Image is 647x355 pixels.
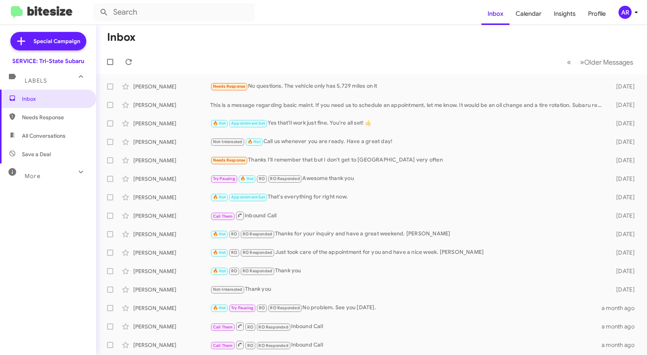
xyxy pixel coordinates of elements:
div: Inbound Call [210,340,602,350]
div: Thank you [210,267,605,275]
div: Awesome thank you [210,174,605,183]
a: Calendar [510,3,548,25]
div: This is a message regarding basic maint. If you need us to schedule an appointment, let me know. ... [210,101,605,109]
div: [DATE] [605,120,641,127]
span: Appointment Set [231,121,265,126]
div: AR [619,6,632,19]
div: [DATE] [605,138,641,146]
span: Needs Response [213,158,246,163]
span: RO [231,268,237,273]
span: Call Them [213,325,233,330]
div: [DATE] [605,83,641,90]
div: [PERSON_NAME] [133,120,210,127]
div: [PERSON_NAME] [133,101,210,109]
div: [PERSON_NAME] [133,267,210,275]
div: [DATE] [605,101,641,109]
div: Thanks for your inquiry and have a great weekend. [PERSON_NAME] [210,230,605,238]
span: RO Responded [270,176,300,181]
div: [PERSON_NAME] [133,341,210,349]
div: [PERSON_NAME] [133,193,210,201]
span: RO Responded [243,250,272,255]
button: Previous [562,54,576,70]
span: 🔥 Hot [213,195,226,200]
div: Thanks I'll remember that but I don't get to [GEOGRAPHIC_DATA] very often [210,156,605,165]
span: Not-Interested [213,287,243,292]
span: RO [231,232,237,237]
a: Profile [582,3,612,25]
span: 🔥 Hot [213,305,226,310]
div: [PERSON_NAME] [133,304,210,312]
div: [PERSON_NAME] [133,83,210,90]
div: Inbound Call [210,322,602,331]
div: Call us whenever you are ready. Have a great day! [210,137,605,146]
div: [DATE] [605,249,641,257]
div: [DATE] [605,175,641,183]
div: [DATE] [605,267,641,275]
div: [PERSON_NAME] [133,212,210,220]
span: Inbox [22,95,87,103]
span: Try Pausing [213,176,235,181]
div: a month ago [602,323,641,330]
div: Thank you [210,285,605,294]
input: Search [93,3,255,22]
div: [DATE] [605,157,641,164]
div: [DATE] [605,286,641,293]
span: 🔥 Hot [240,176,253,181]
div: [PERSON_NAME] [133,286,210,293]
div: [PERSON_NAME] [133,230,210,238]
span: RO [259,305,265,310]
span: RO Responded [258,325,288,330]
span: Needs Response [22,113,87,121]
div: [PERSON_NAME] [133,157,210,164]
span: RO [247,325,253,330]
a: Insights [548,3,582,25]
span: Special Campaign [34,37,80,45]
span: 🔥 Hot [213,250,226,255]
div: [PERSON_NAME] [133,249,210,257]
span: Not-Interested [213,139,243,144]
div: [DATE] [605,193,641,201]
button: AR [612,6,639,19]
span: RO Responded [258,343,288,348]
div: SERVICE: Tri-State Subaru [12,57,84,65]
span: Older Messages [584,58,633,67]
span: Save a Deal [22,150,51,158]
div: [PERSON_NAME] [133,323,210,330]
div: No questions. The vehicle only has 5,729 miles on it [210,82,605,91]
div: [DATE] [605,212,641,220]
div: No problem. See you [DATE]. [210,303,602,312]
div: Yes that'll work just fine. You're all set! 👍 [210,119,605,128]
h1: Inbox [107,31,136,43]
a: Inbox [481,3,510,25]
a: Special Campaign [10,32,86,50]
span: Call Them [213,214,233,219]
div: That's everything for right now. [210,193,605,202]
span: 🔥 Hot [248,139,261,144]
span: All Conversations [22,132,65,140]
span: Try Pausing [231,305,253,310]
span: RO [231,250,237,255]
div: Just took care of the appointment for you and have a nice week. [PERSON_NAME] [210,248,605,257]
span: RO [247,343,253,348]
span: 🔥 Hot [213,121,226,126]
span: Call Them [213,343,233,348]
div: [PERSON_NAME] [133,175,210,183]
div: [DATE] [605,230,641,238]
div: a month ago [602,304,641,312]
span: RO Responded [243,268,272,273]
div: Inbound Call [210,211,605,220]
span: Labels [25,77,47,84]
span: 🔥 Hot [213,268,226,273]
span: Needs Response [213,84,246,89]
span: More [25,173,40,180]
div: [PERSON_NAME] [133,138,210,146]
button: Next [575,54,638,70]
span: 🔥 Hot [213,232,226,237]
div: a month ago [602,341,641,349]
span: « [567,57,571,67]
nav: Page navigation example [563,54,638,70]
